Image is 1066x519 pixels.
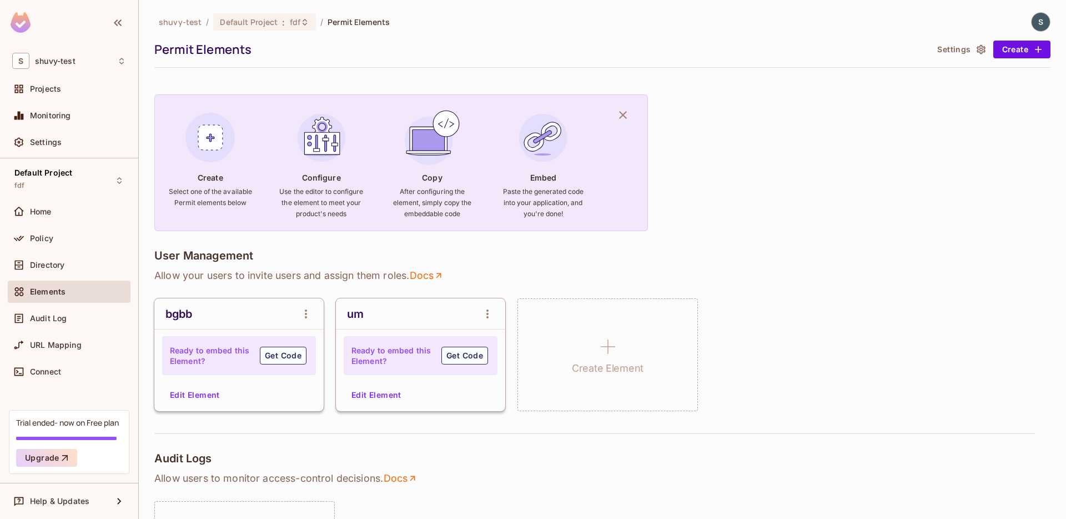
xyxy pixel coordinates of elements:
img: Configure Element [291,108,351,168]
span: Home [30,207,52,216]
span: URL Mapping [30,341,82,350]
h6: Select one of the available Permit elements below [168,186,253,208]
img: Embed Element [513,108,573,168]
button: Upgrade [16,449,77,467]
h4: Ready to embed this Element? [170,345,250,366]
button: Get Code [441,347,488,365]
span: Help & Updates [30,497,89,506]
h6: Use the editor to configure the element to meet your product's needs [279,186,364,219]
div: Permit Elements [154,41,927,58]
h4: Create [198,172,223,183]
span: Default Project [220,17,278,27]
h4: Configure [302,172,341,183]
h6: After configuring the element, simply copy the embeddable code [390,186,474,219]
button: open Menu [476,303,499,325]
button: open Menu [295,303,317,325]
span: Permit Elements [328,17,390,27]
button: Edit Element [165,386,224,404]
h4: User Management [154,249,253,262]
h4: Audit Logs [154,452,212,465]
div: um [347,307,364,321]
p: Allow your users to invite users and assign them roles . [154,269,1050,282]
span: Directory [30,261,64,270]
div: Trial ended- now on Free plan [16,417,119,428]
span: S [12,53,29,69]
span: Monitoring [30,111,71,120]
img: shuvy ankor [1032,13,1050,31]
span: : [281,18,285,27]
li: / [206,17,209,27]
span: Audit Log [30,314,67,323]
span: fdf [290,17,300,27]
span: fdf [14,181,24,190]
h1: Create Element [572,360,643,377]
img: Copy Element [402,108,462,168]
span: Projects [30,84,61,93]
span: Default Project [14,168,72,177]
img: SReyMgAAAABJRU5ErkJggg== [11,12,31,33]
span: Workspace: shuvy-test [35,57,76,66]
h4: Ready to embed this Element? [351,345,431,366]
h6: Paste the generated code into your application, and you're done! [501,186,585,219]
span: Policy [30,234,53,243]
li: / [320,17,323,27]
button: Create [993,41,1050,58]
button: Edit Element [347,386,406,404]
div: bgbb [165,307,193,321]
button: Settings [933,41,988,58]
a: Docs [383,472,418,485]
span: Elements [30,287,66,296]
h4: Embed [530,172,557,183]
span: Connect [30,367,61,376]
button: Get Code [260,347,306,365]
span: Settings [30,138,62,147]
a: Docs [409,269,444,282]
img: Create Element [180,108,240,168]
span: the active workspace [159,17,202,27]
h4: Copy [422,172,442,183]
p: Allow users to monitor access-control decisions . [154,472,1050,485]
